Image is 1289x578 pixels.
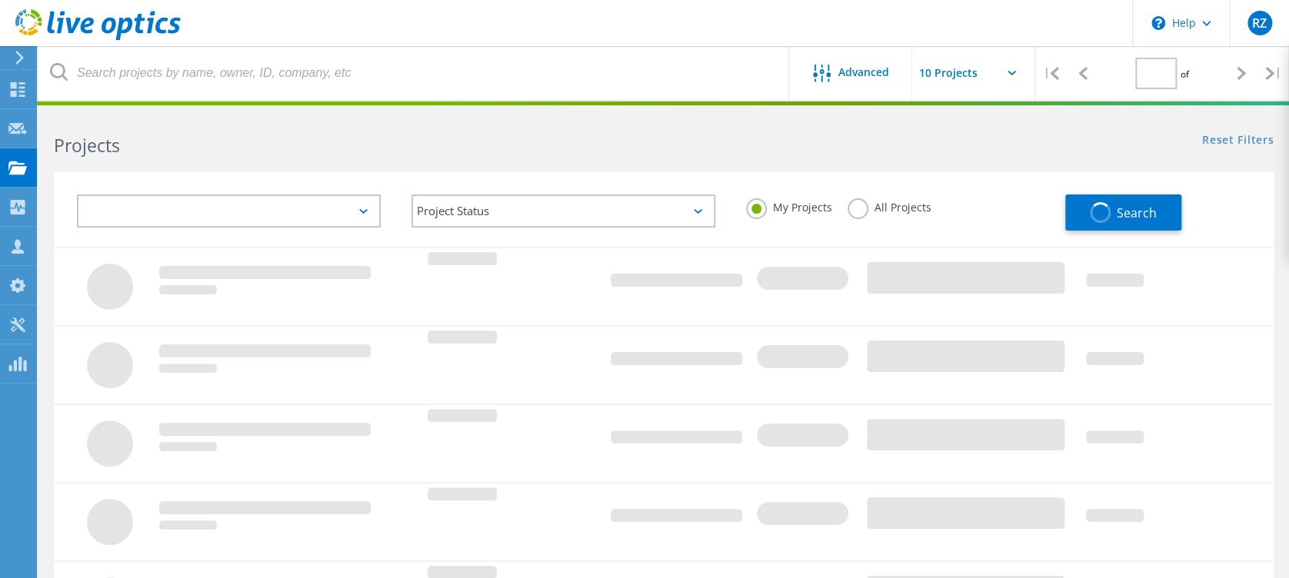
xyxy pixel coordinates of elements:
span: Search [1117,204,1157,221]
button: Search [1065,194,1181,231]
b: Projects [54,133,120,158]
div: | [1257,46,1289,101]
a: Live Optics Dashboard [15,32,181,43]
input: Search projects by name, owner, ID, company, etc [38,46,790,100]
label: All Projects [848,198,931,213]
span: Advanced [838,67,889,78]
a: Reset Filters [1202,135,1274,148]
div: | [1035,46,1067,101]
label: My Projects [746,198,832,213]
span: RZ [1252,17,1267,29]
div: Project Status [411,194,715,228]
span: of [1181,68,1189,81]
svg: \n [1151,16,1165,30]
